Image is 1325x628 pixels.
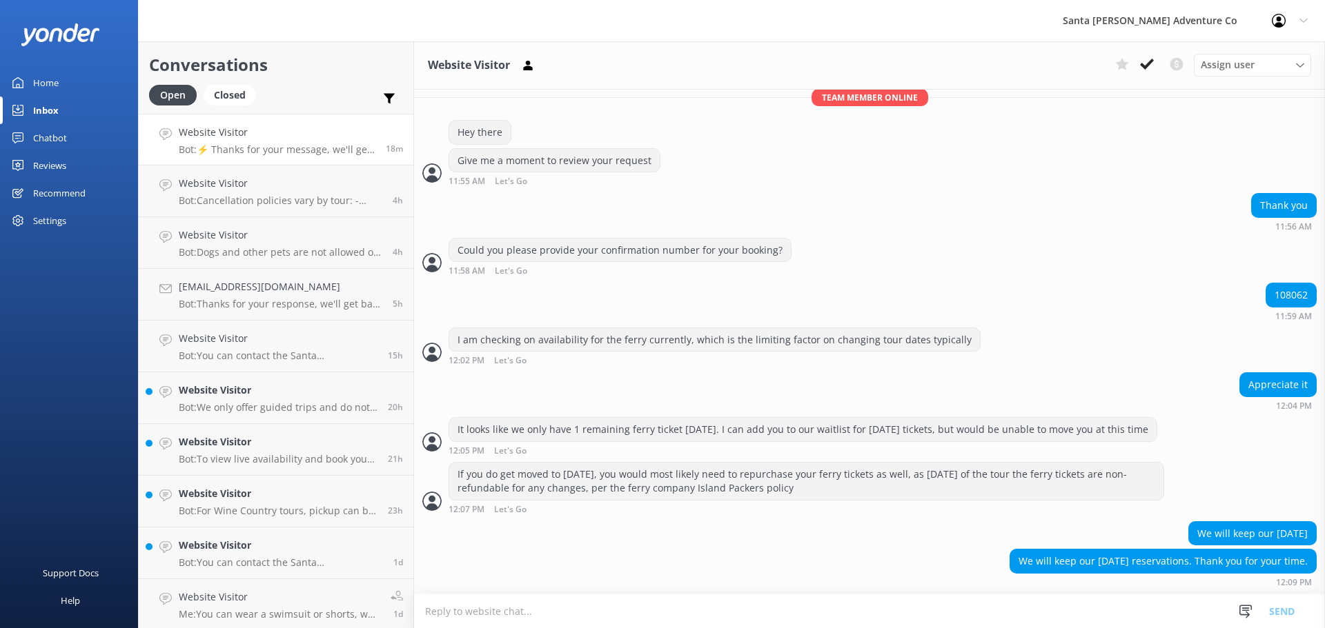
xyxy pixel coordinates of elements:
[139,372,413,424] a: Website VisitorBot:We only offer guided trips and do not rent equipment, including kayaks.20h
[33,124,67,152] div: Chatbot
[149,85,197,105] div: Open
[179,486,377,501] h4: Website Visitor
[1189,522,1316,545] div: We will keep our [DATE]
[449,447,484,456] strong: 12:05 PM
[449,504,1164,514] div: Sep 22 2025 12:07pm (UTC -07:00) America/Tijuana
[449,355,981,365] div: Sep 22 2025 12:02pm (UTC -07:00) America/Tijuana
[179,176,382,191] h4: Website Visitor
[139,165,413,217] a: Website VisitorBot:Cancellation policies vary by tour: - Channel Islands tours: Full refunds if c...
[428,57,510,74] h3: Website Visitor
[139,114,413,165] a: Website VisitorBot:⚡ Thanks for your message, we'll get back to you as soon as we can. You're als...
[449,239,791,262] div: Could you please provide your confirmation number for your booking?
[179,556,383,569] p: Bot: You can contact the Santa [PERSON_NAME] Adventure Co. team at [PHONE_NUMBER], or by emailing...
[179,401,377,414] p: Bot: We only offer guided trips and do not rent equipment, including kayaks.
[179,453,377,465] p: Bot: To view live availability and book your Santa [PERSON_NAME] Adventure tour, click [URL][DOMA...
[449,121,511,144] div: Hey there
[388,505,403,516] span: Sep 21 2025 12:27pm (UTC -07:00) America/Tijuana
[179,298,382,310] p: Bot: Thanks for your response, we'll get back to you as soon as we can during opening hours.
[1276,402,1312,410] strong: 12:04 PM
[33,179,86,207] div: Recommend
[139,424,413,476] a: Website VisitorBot:To view live availability and book your Santa [PERSON_NAME] Adventure tour, cl...
[33,152,66,179] div: Reviews
[179,246,382,259] p: Bot: Dogs and other pets are not allowed on any tours. Service animals are welcome, but additiona...
[139,321,413,372] a: Website VisitorBot:You can contact the Santa [PERSON_NAME] Adventure Co. team at [PHONE_NUMBER], ...
[449,463,1164,499] div: If you do get moved to [DATE], you would most likely need to repurchase your ferry tickets as wel...
[139,217,413,269] a: Website VisitorBot:Dogs and other pets are not allowed on any tours. Service animals are welcome,...
[812,89,928,106] span: Team member online
[179,194,382,207] p: Bot: Cancellation policies vary by tour: - Channel Islands tours: Full refunds if canceled at lea...
[449,445,1157,456] div: Sep 22 2025 12:05pm (UTC -07:00) America/Tijuana
[21,23,100,46] img: yonder-white-logo.png
[139,476,413,527] a: Website VisitorBot:For Wine Country tours, pickup can be arranged from locations outside of [GEOG...
[495,267,527,276] span: Let's Go
[494,505,527,514] span: Let's Go
[204,85,256,105] div: Closed
[388,350,403,361] span: Sep 21 2025 09:00pm (UTC -07:00) America/Tijuana
[179,434,377,449] h4: Website Visitor
[1201,57,1255,72] span: Assign user
[1266,311,1317,321] div: Sep 22 2025 11:59am (UTC -07:00) America/Tijuana
[61,587,80,614] div: Help
[139,527,413,579] a: Website VisitorBot:You can contact the Santa [PERSON_NAME] Adventure Co. team at [PHONE_NUMBER], ...
[1240,373,1316,396] div: Appreciate it
[33,69,59,97] div: Home
[393,608,403,620] span: Sep 21 2025 07:51am (UTC -07:00) America/Tijuana
[179,279,382,294] h4: [EMAIL_ADDRESS][DOMAIN_NAME]
[204,87,263,102] a: Closed
[179,383,377,398] h4: Website Visitor
[449,328,980,352] div: I am checking on availability for the ferry currently, which is the limiting factor on changing t...
[179,589,380,605] h4: Website Visitor
[393,556,403,568] span: Sep 21 2025 10:45am (UTC -07:00) America/Tijuana
[1275,223,1312,231] strong: 11:56 AM
[33,97,59,124] div: Inbox
[393,246,403,258] span: Sep 22 2025 07:47am (UTC -07:00) America/Tijuana
[449,418,1157,441] div: It looks like we only have 1 remaining ferry ticket [DATE]. I can add you to our waitlist for [DA...
[393,194,403,206] span: Sep 22 2025 07:55am (UTC -07:00) America/Tijuana
[449,177,485,186] strong: 11:55 AM
[179,125,375,140] h4: Website Visitor
[393,298,403,310] span: Sep 22 2025 06:58am (UTC -07:00) America/Tijuana
[449,149,660,172] div: Give me a moment to review your request
[179,227,382,243] h4: Website Visitor
[1266,283,1316,307] div: 108062
[179,538,383,553] h4: Website Visitor
[43,559,99,587] div: Support Docs
[1251,221,1317,231] div: Sep 22 2025 11:56am (UTC -07:00) America/Tijuana
[1010,549,1316,573] div: We will keep our [DATE] reservations. Thank you for your time.
[179,505,377,517] p: Bot: For Wine Country tours, pickup can be arranged from locations outside of [GEOGRAPHIC_DATA], ...
[149,87,204,102] a: Open
[495,177,527,186] span: Let's Go
[179,331,377,346] h4: Website Visitor
[386,143,403,154] span: Sep 22 2025 11:54am (UTC -07:00) America/Tijuana
[388,401,403,413] span: Sep 21 2025 03:57pm (UTC -07:00) America/Tijuana
[1275,312,1312,321] strong: 11:59 AM
[449,356,484,365] strong: 12:02 PM
[388,453,403,465] span: Sep 21 2025 02:49pm (UTC -07:00) America/Tijuana
[139,269,413,321] a: [EMAIL_ADDRESS][DOMAIN_NAME]Bot:Thanks for your response, we'll get back to you as soon as we can...
[1252,194,1316,217] div: Thank you
[449,176,660,186] div: Sep 22 2025 11:55am (UTC -07:00) America/Tijuana
[449,505,484,514] strong: 12:07 PM
[449,265,792,276] div: Sep 22 2025 11:58am (UTC -07:00) America/Tijuana
[1276,578,1312,587] strong: 12:09 PM
[179,143,375,156] p: Bot: ⚡ Thanks for your message, we'll get back to you as soon as we can. You're also welcome to k...
[149,52,403,78] h2: Conversations
[449,267,485,276] strong: 11:58 AM
[33,207,66,234] div: Settings
[494,447,527,456] span: Let's Go
[1010,577,1317,587] div: Sep 22 2025 12:09pm (UTC -07:00) America/Tijuana
[179,608,380,620] p: Me: You can wear a swimsuit or shorts, we also have additional wetsuit gear/jackets in case it's ...
[494,356,527,365] span: Let's Go
[1194,54,1311,76] div: Assign User
[1239,401,1317,410] div: Sep 22 2025 12:04pm (UTC -07:00) America/Tijuana
[179,350,377,362] p: Bot: You can contact the Santa [PERSON_NAME] Adventure Co. team at [PHONE_NUMBER], or by emailing...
